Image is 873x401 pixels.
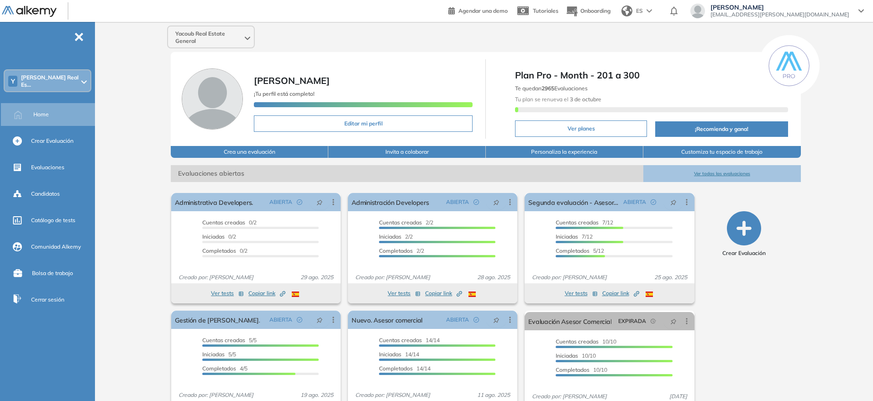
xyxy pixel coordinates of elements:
span: 0/2 [202,219,257,226]
span: 10/10 [556,366,607,373]
button: Crear Evaluación [722,211,766,257]
button: pushpin [310,312,330,327]
span: Iniciadas [202,351,225,358]
span: Completados [556,366,589,373]
img: ESP [292,292,299,297]
span: 14/14 [379,351,419,358]
span: 0/2 [202,233,236,240]
span: [EMAIL_ADDRESS][PERSON_NAME][DOMAIN_NAME] [710,11,849,18]
span: ES [636,7,643,15]
span: Crear Evaluación [31,137,74,145]
b: 2965 [542,85,554,92]
span: pushpin [493,198,500,206]
button: pushpin [486,312,506,327]
button: pushpin [310,195,330,209]
span: ABIERTA [446,198,469,206]
span: Completados [379,247,413,254]
span: field-time [651,318,656,324]
span: 10/10 [556,338,616,345]
span: Evaluaciones abiertas [171,165,643,182]
span: Iniciadas [556,352,578,359]
a: Evaluación Asesor Comercial [528,312,611,330]
span: Plan Pro - Month - 201 a 300 [515,68,788,82]
button: pushpin [663,314,684,328]
span: 29 ago. 2025 [297,273,337,281]
span: Cuentas creadas [556,338,599,345]
span: 2/2 [379,233,413,240]
a: Administración Developers [352,193,429,211]
span: Cuentas creadas [202,219,245,226]
button: Ver tests [388,288,421,299]
button: ¡Recomienda y gana! [655,121,788,137]
span: check-circle [473,317,479,323]
span: Cerrar sesión [31,296,64,304]
span: [PERSON_NAME] [710,4,849,11]
span: pushpin [316,198,323,206]
button: Ver planes [515,120,647,137]
span: Cuentas creadas [379,337,422,344]
span: Cuentas creadas [202,337,245,344]
button: Crea una evaluación [171,146,328,158]
span: check-circle [473,199,479,205]
span: Iniciadas [202,233,225,240]
span: Comunidad Alkemy [31,243,81,251]
span: Creado por: [PERSON_NAME] [528,392,610,401]
span: 2/2 [379,247,424,254]
span: Completados [202,247,236,254]
span: EXPIRADA [618,317,646,325]
span: ABIERTA [269,316,292,324]
button: Ver todas las evaluaciones [643,165,801,182]
span: Bolsa de trabajo [32,269,73,277]
button: Personaliza la experiencia [486,146,643,158]
span: Tutoriales [533,7,558,14]
span: [PERSON_NAME] [254,75,330,86]
span: 5/12 [556,247,604,254]
span: 7/12 [556,233,593,240]
span: Creado por: [PERSON_NAME] [175,273,257,281]
span: 5/5 [202,337,257,344]
span: Creado por: [PERSON_NAME] [352,391,434,399]
button: Customiza tu espacio de trabajo [643,146,801,158]
span: Agendar una demo [458,7,508,14]
button: pushpin [663,195,684,209]
span: check-circle [297,317,302,323]
span: Iniciadas [379,351,401,358]
span: 25 ago. 2025 [651,273,691,281]
span: Onboarding [580,7,610,14]
span: 7/12 [556,219,613,226]
button: Editar mi perfil [254,115,473,132]
span: pushpin [670,198,677,206]
span: 0/2 [202,247,247,254]
a: Nuevo. Asesor comercial [352,311,422,329]
span: [PERSON_NAME] Real Es... [21,74,79,89]
img: world [621,5,632,16]
span: Home [33,110,49,119]
span: check-circle [297,199,302,205]
span: pushpin [316,316,323,323]
span: 19 ago. 2025 [297,391,337,399]
span: pushpin [493,316,500,323]
b: 3 de octubre [568,96,601,103]
img: ESP [468,292,476,297]
span: Yacoub Real Estate General [175,30,243,45]
span: 4/5 [202,365,247,372]
span: 14/14 [379,337,440,344]
button: Copiar link [425,288,462,299]
span: Cuentas creadas [556,219,599,226]
span: Evaluaciones [31,163,64,172]
span: Completados [556,247,589,254]
span: Crear Evaluación [722,249,766,257]
span: Copiar link [602,289,639,297]
span: Creado por: [PERSON_NAME] [352,273,434,281]
span: Cuentas creadas [379,219,422,226]
span: Copiar link [425,289,462,297]
span: ABIERTA [269,198,292,206]
button: Ver tests [565,288,598,299]
button: Copiar link [248,288,285,299]
span: 11 ago. 2025 [473,391,514,399]
img: ESP [646,292,653,297]
button: Copiar link [602,288,639,299]
span: 5/5 [202,351,236,358]
span: Iniciadas [556,233,578,240]
span: Creado por: [PERSON_NAME] [528,273,610,281]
